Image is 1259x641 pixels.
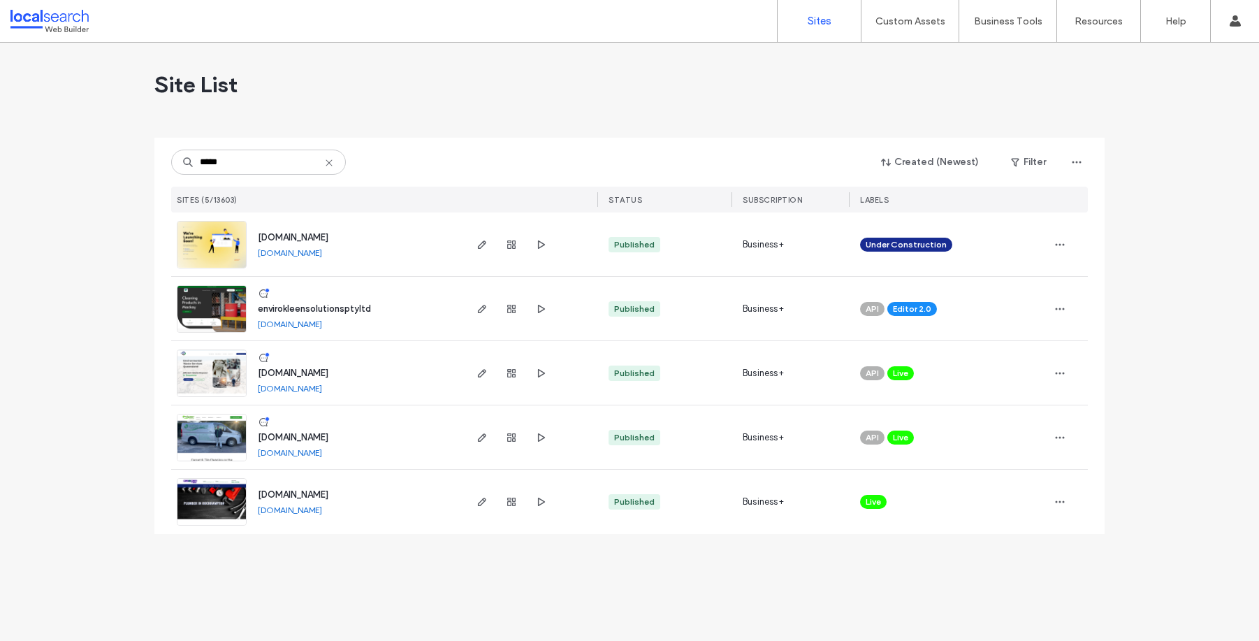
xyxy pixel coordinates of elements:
[258,432,328,442] a: [DOMAIN_NAME]
[614,431,655,444] div: Published
[258,505,322,515] a: [DOMAIN_NAME]
[258,303,371,314] a: envirokleensolutionsptyltd
[866,496,881,508] span: Live
[258,368,328,378] a: [DOMAIN_NAME]
[609,195,642,205] span: STATUS
[32,10,61,22] span: Help
[614,238,655,251] div: Published
[866,238,947,251] span: Under Construction
[743,238,784,252] span: Business+
[258,247,322,258] a: [DOMAIN_NAME]
[860,195,889,205] span: LABELS
[866,431,879,444] span: API
[743,495,784,509] span: Business+
[743,195,802,205] span: SUBSCRIPTION
[866,303,879,315] span: API
[258,489,328,500] a: [DOMAIN_NAME]
[258,447,322,458] a: [DOMAIN_NAME]
[614,496,655,508] div: Published
[1075,15,1123,27] label: Resources
[997,151,1060,173] button: Filter
[893,431,908,444] span: Live
[974,15,1042,27] label: Business Tools
[875,15,945,27] label: Custom Assets
[808,15,831,27] label: Sites
[893,367,908,380] span: Live
[1165,15,1186,27] label: Help
[258,232,328,243] a: [DOMAIN_NAME]
[258,383,322,394] a: [DOMAIN_NAME]
[743,302,784,316] span: Business+
[258,319,322,329] a: [DOMAIN_NAME]
[893,303,931,315] span: Editor 2.0
[177,195,238,205] span: SITES (5/13603)
[614,367,655,380] div: Published
[866,367,879,380] span: API
[869,151,991,173] button: Created (Newest)
[743,431,784,445] span: Business+
[154,71,238,99] span: Site List
[743,366,784,380] span: Business+
[614,303,655,315] div: Published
